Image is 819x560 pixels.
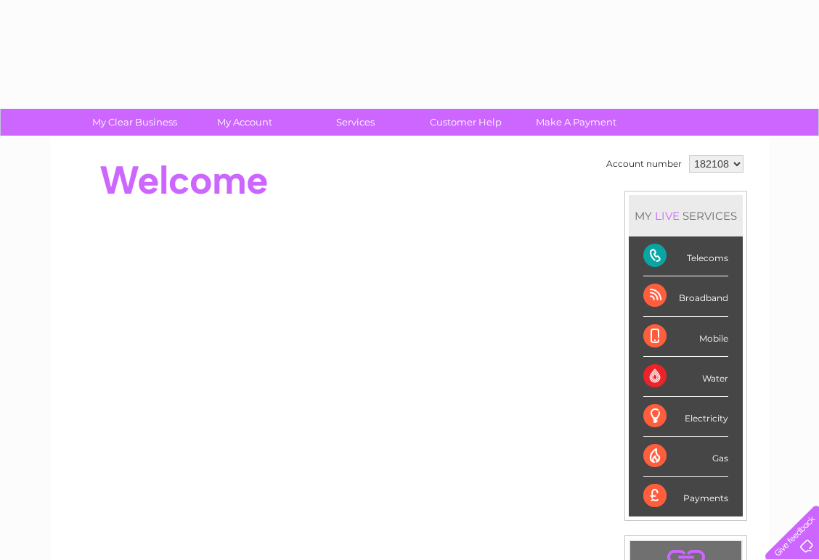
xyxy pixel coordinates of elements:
[516,109,636,136] a: Make A Payment
[629,195,743,236] div: MY SERVICES
[185,109,305,136] a: My Account
[643,317,728,357] div: Mobile
[296,109,415,136] a: Services
[643,437,728,477] div: Gas
[643,357,728,397] div: Water
[643,236,728,276] div: Telecoms
[643,477,728,516] div: Payments
[643,276,728,316] div: Broadband
[603,152,685,176] td: Account number
[75,109,195,136] a: My Clear Business
[652,209,682,223] div: LIVE
[406,109,526,136] a: Customer Help
[643,397,728,437] div: Electricity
